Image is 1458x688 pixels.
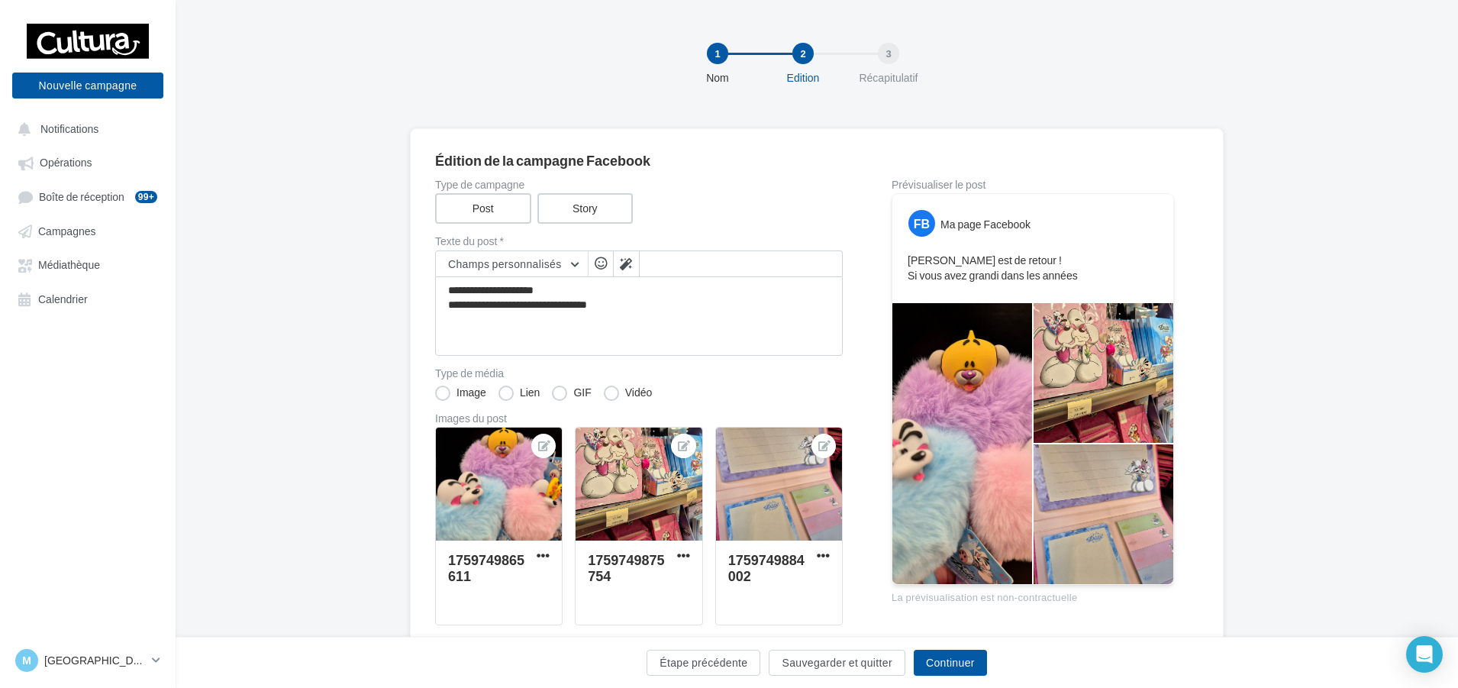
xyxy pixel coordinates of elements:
[9,285,166,312] a: Calendrier
[135,191,157,203] div: 99+
[647,650,760,676] button: Étape précédente
[892,179,1174,190] div: Prévisualiser le post
[448,551,524,584] div: 1759749865611
[436,251,588,277] button: Champs personnalisés
[552,386,591,401] label: GIF
[12,646,163,675] a: M [GEOGRAPHIC_DATA]
[40,122,98,135] span: Notifications
[9,217,166,244] a: Campagnes
[604,386,653,401] label: Vidéo
[435,153,1198,167] div: Édition de la campagne Facebook
[435,413,843,424] div: Images du post
[588,551,664,584] div: 1759749875754
[537,193,634,224] label: Story
[754,70,852,86] div: Edition
[435,386,486,401] label: Image
[435,368,843,379] label: Type de média
[498,386,540,401] label: Lien
[435,193,531,224] label: Post
[39,190,124,203] span: Boîte de réception
[38,292,88,305] span: Calendrier
[728,551,805,584] div: 1759749884002
[9,250,166,278] a: Médiathèque
[840,70,937,86] div: Récapitulatif
[908,210,935,237] div: FB
[22,653,31,668] span: M
[940,217,1031,232] div: Ma page Facebook
[44,653,146,668] p: [GEOGRAPHIC_DATA]
[669,70,766,86] div: Nom
[448,257,562,270] span: Champs personnalisés
[9,115,160,142] button: Notifications
[908,253,1158,283] p: [PERSON_NAME] est de retour ! Si vous avez grandi dans les années
[1406,636,1443,673] div: Open Intercom Messenger
[892,585,1174,605] div: La prévisualisation est non-contractuelle
[12,73,163,99] button: Nouvelle campagne
[38,224,96,237] span: Campagnes
[914,650,987,676] button: Continuer
[38,259,100,272] span: Médiathèque
[9,182,166,211] a: Boîte de réception99+
[769,650,905,676] button: Sauvegarder et quitter
[707,43,728,64] div: 1
[435,179,843,190] label: Type de campagne
[435,236,843,247] label: Texte du post *
[878,43,899,64] div: 3
[40,157,92,170] span: Opérations
[9,148,166,176] a: Opérations
[792,43,814,64] div: 2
